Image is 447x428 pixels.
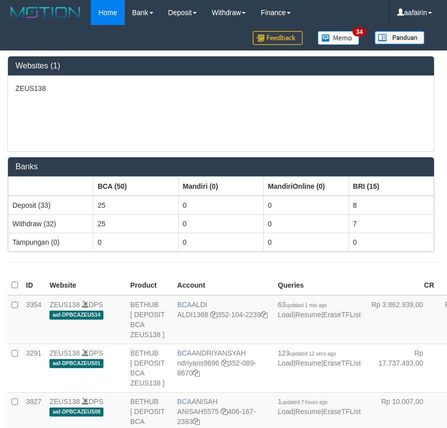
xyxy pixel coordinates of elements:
[323,408,361,416] a: EraseTFList
[22,344,45,392] td: 3291
[278,301,361,319] span: | |
[49,408,103,416] span: aaf-DPBCAZEUS08
[15,162,427,171] h3: Banks
[323,311,361,319] a: EraseTFList
[93,196,178,215] td: 25
[126,344,173,392] td: BETHUB [ DEPOSIT BCA ZEUS138 ]
[375,31,425,44] img: panduan.png
[278,311,293,319] a: Load
[177,349,192,357] span: BCA
[178,233,263,251] td: 0
[177,359,219,367] a: ndriyans9696
[264,196,349,215] td: 0
[22,276,45,295] th: ID
[93,177,178,196] th: Group: activate to sort column ascending
[349,214,434,233] td: 7
[278,359,293,367] a: Load
[295,311,321,319] a: Resume
[173,344,274,392] td: ANDRIYANSYAH 352-089-8670
[177,301,192,309] span: BCA
[49,349,80,357] a: ZEUS138
[278,349,336,357] span: 123
[177,398,192,406] span: BCA
[178,214,263,233] td: 0
[349,233,434,251] td: 0
[274,276,365,295] th: Queries
[93,214,178,233] td: 25
[178,196,263,215] td: 0
[178,177,263,196] th: Group: activate to sort column ascending
[49,301,80,309] a: ZEUS138
[193,418,200,426] a: Copy 4061672383 to clipboard
[349,177,434,196] th: Group: activate to sort column ascending
[295,359,321,367] a: Resume
[45,295,126,344] td: DPS
[93,233,178,251] td: 0
[126,295,173,344] td: BETHUB [ DEPOSIT BCA ZEUS138 ]
[278,408,293,416] a: Load
[353,27,366,36] span: 34
[15,83,427,93] p: ZEUS138
[282,400,328,405] span: updated 7 hours ago
[210,311,217,319] a: Copy ALDI1368 to clipboard
[365,295,438,344] td: Rp 3.862.939,00
[264,233,349,251] td: 0
[22,295,45,344] td: 3354
[7,5,83,20] img: MOTION_logo.png
[253,31,303,45] img: Feedback.jpg
[49,398,80,406] a: ZEUS138
[278,349,361,367] span: | |
[177,311,208,319] a: ALDI1368
[173,295,274,344] td: ALDI 352-104-2239
[49,359,103,368] span: aaf-DPBCAZEUS01
[193,369,200,377] a: Copy 3520898670 to clipboard
[221,359,228,367] a: Copy ndriyans9696 to clipboard
[45,344,126,392] td: DPS
[261,311,268,319] a: Copy 3521042239 to clipboard
[15,61,427,70] h3: Websites (1)
[45,276,126,295] th: Website
[349,196,434,215] td: 8
[323,359,361,367] a: EraseTFList
[318,31,360,45] img: Button%20Memo.svg
[173,276,274,295] th: Account
[310,25,367,50] a: 34
[8,177,93,196] th: Group: activate to sort column ascending
[290,351,336,357] span: updated 12 secs ago
[126,276,173,295] th: Product
[264,214,349,233] td: 0
[365,276,438,295] th: CR
[264,177,349,196] th: Group: activate to sort column ascending
[8,233,93,251] td: Tampungan (0)
[278,398,328,406] span: 1
[177,408,219,416] a: ANISAH5575
[8,214,93,233] td: Withdraw (32)
[49,311,103,319] span: aaf-DPBCAZEUS14
[295,408,321,416] a: Resume
[8,196,93,215] td: Deposit (33)
[365,344,438,392] td: Rp 17.737.493,00
[278,398,361,416] span: | |
[286,303,327,308] span: updated 1 min ago
[221,408,228,416] a: Copy ANISAH5575 to clipboard
[278,301,327,309] span: 63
